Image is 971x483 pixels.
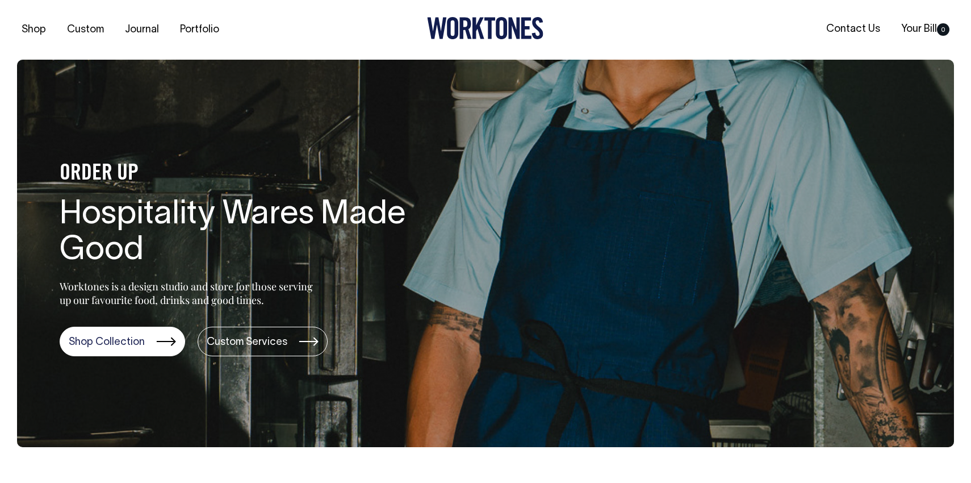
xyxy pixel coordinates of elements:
a: Custom [62,20,108,39]
a: Shop [17,20,51,39]
a: Shop Collection [60,327,185,356]
a: Journal [120,20,164,39]
h4: ORDER UP [60,162,423,186]
span: 0 [937,23,949,36]
a: Contact Us [822,20,885,39]
h1: Hospitality Wares Made Good [60,197,423,270]
a: Portfolio [175,20,224,39]
a: Your Bill0 [897,20,954,39]
a: Custom Services [198,327,328,356]
p: Worktones is a design studio and store for those serving up our favourite food, drinks and good t... [60,280,318,307]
